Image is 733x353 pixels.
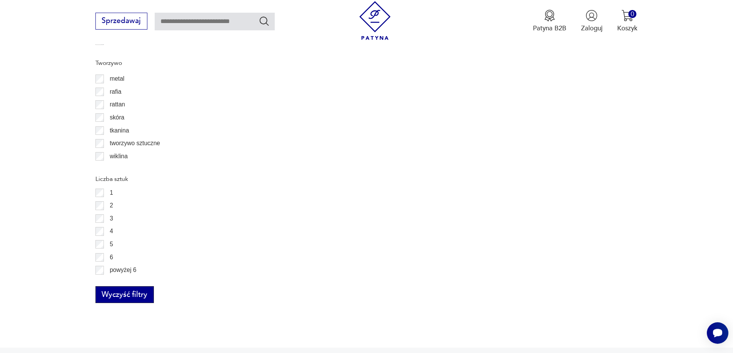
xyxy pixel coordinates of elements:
img: Ikonka użytkownika [586,10,598,22]
p: 1 [110,188,113,198]
img: Ikona koszyka [621,10,633,22]
p: 2 [110,201,113,210]
p: metal [110,74,124,84]
p: 6 [110,252,113,262]
p: tkanina [110,126,129,136]
p: Zaloguj [581,24,603,33]
a: Ikona medaluPatyna B2B [533,10,566,33]
p: rattan [110,99,125,109]
p: 4 [110,226,113,236]
p: Patyna B2B [533,24,566,33]
p: skóra [110,113,124,123]
p: Tworzywo [95,58,209,68]
button: Zaloguj [581,10,603,33]
button: 0Koszyk [617,10,638,33]
button: Szukaj [259,15,270,27]
img: Patyna - sklep z meblami i dekoracjami vintage [356,1,394,40]
button: Wyczyść filtry [95,286,154,303]
iframe: Smartsupp widget button [707,322,728,344]
img: Ikona medalu [544,10,556,22]
p: Liczba sztuk [95,174,209,184]
p: 3 [110,214,113,224]
button: Sprzedawaj [95,13,147,30]
a: Sprzedawaj [95,18,147,25]
p: wiklina [110,151,128,161]
p: 5 [110,239,113,249]
p: tworzywo sztuczne [110,138,160,148]
p: powyżej 6 [110,265,136,275]
div: 0 [628,10,636,18]
p: Koszyk [617,24,638,33]
p: rafia [110,87,121,97]
button: Patyna B2B [533,10,566,33]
